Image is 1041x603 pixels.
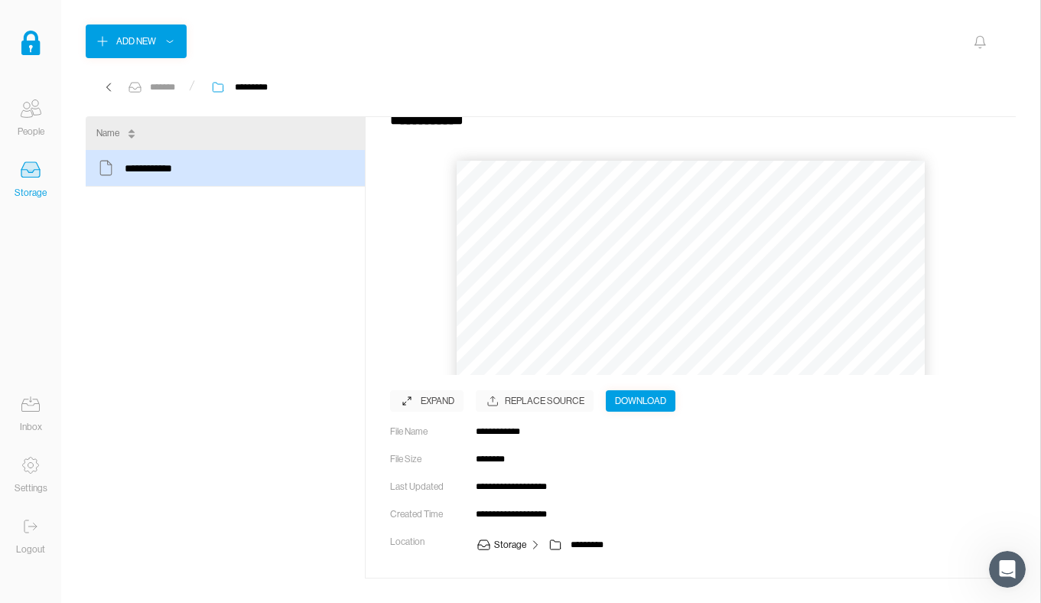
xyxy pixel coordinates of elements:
button: Add New [86,24,187,58]
div: Add New [116,34,156,49]
span: Faxxa09186 [746,290,789,298]
span: edve4121 [746,352,779,360]
span: pw [650,311,661,319]
div: Name [96,125,119,141]
span: email su [511,352,541,360]
span: [PERSON_NAME] [746,217,816,226]
span: edve4121 [746,373,779,381]
div: Location [390,534,464,549]
span: Faxxa09186! [746,311,791,319]
span: 1m afra1d 1 cant d0 that! [746,331,841,340]
span: K1ck a [746,259,772,267]
span: onde [746,228,763,236]
span: pw [650,259,661,267]
div: Replace Source [476,390,594,412]
div: File Name [390,424,464,439]
button: Download [606,390,675,412]
span: historical [511,259,545,267]
div: File Size [390,451,464,467]
span: thinly-superbowl-unwound-salvation [746,363,877,371]
span: 1 w1ll b3 back! [746,342,802,350]
span: personal [511,217,542,226]
span: occhiazzurri [746,238,789,246]
div: Download [615,393,666,409]
span: Faxxa09186! [746,280,791,288]
span: gmail [511,331,531,340]
div: Logout [16,542,45,557]
span: K1ck&ch3w! [746,269,792,278]
div: Inbox [20,419,42,435]
div: Expand [421,393,454,409]
div: Storage [15,185,47,200]
button: Expand [390,390,464,412]
div: People [18,124,44,139]
span: gmail throwaway [511,342,573,350]
span: $$ [772,256,780,265]
div: Storage [494,537,526,552]
div: Created Time [390,507,464,522]
span: pw [650,217,661,226]
iframe: Intercom live chat [989,551,1026,588]
span: [DOMAIN_NAME] [511,373,575,381]
div: Last Updated [390,479,464,494]
div: Settings [15,481,47,496]
span: pw [650,363,661,371]
span: & ch3w bubbl3 gum! [783,259,860,267]
span: default [511,311,536,319]
div: Replace Source [505,393,584,409]
span: un [650,373,659,381]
